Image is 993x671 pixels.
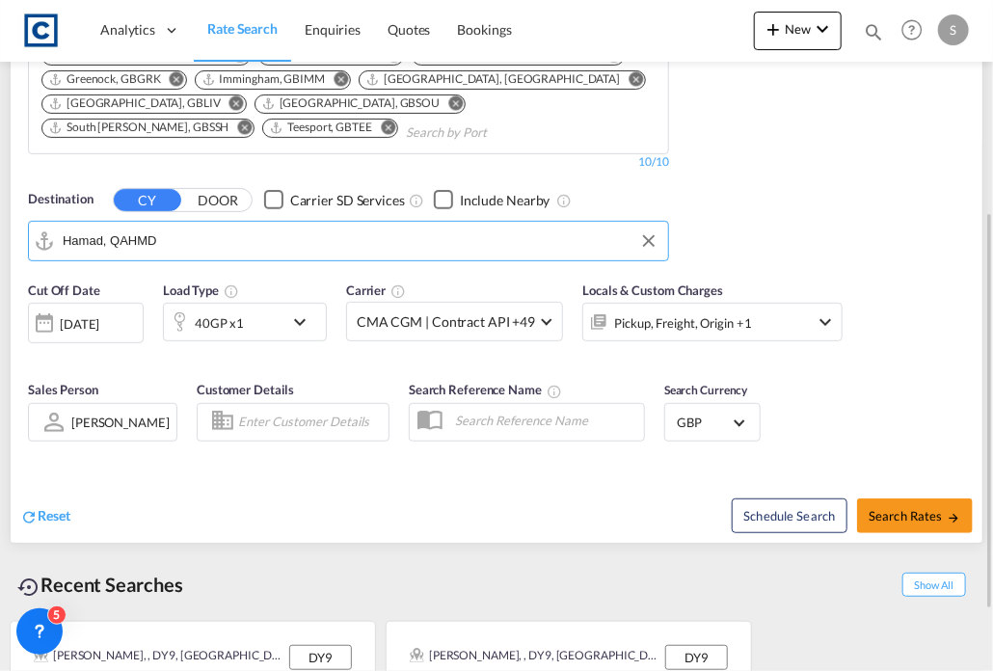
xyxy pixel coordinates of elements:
div: Recent Searches [10,563,191,606]
span: Search Rates [869,508,961,523]
button: Remove [225,120,254,139]
span: GBP [677,414,731,431]
md-icon: icon-plus 400-fg [762,17,785,40]
md-checkbox: Checkbox No Ink [434,190,550,210]
span: Search Reference Name [409,382,562,397]
md-icon: The selected Trucker/Carrierwill be displayed in the rate results If the rates are from another f... [390,283,406,299]
span: Cut Off Date [28,282,100,298]
md-input-container: Hamad, QAHMD [29,222,668,260]
div: Press delete to remove this chip. [48,95,225,112]
button: CY [114,189,181,211]
div: 10/10 [638,154,669,171]
div: Press delete to remove this chip. [48,71,165,88]
md-icon: Unchecked: Search for CY (Container Yard) services for all selected carriers.Checked : Search for... [409,193,424,208]
span: CMA CGM | Contract API +49 [357,312,535,332]
span: Rate Search [207,20,278,37]
div: London Gateway Port, GBLGP [365,71,620,88]
div: Help [896,13,938,48]
div: S [938,14,969,45]
button: Remove [217,95,246,115]
input: Search Reference Name [445,406,644,435]
div: Liverpool, GBLIV [48,95,221,112]
div: Teesport, GBTEE [269,120,372,136]
span: Load Type [163,282,239,298]
div: Dudley, , DY9, United Kingdom, GB & Ireland, Europe [34,645,284,670]
md-select: Select Currency: £ GBPUnited Kingdom Pound [675,409,750,437]
md-icon: icon-chevron-down [811,17,834,40]
div: Press delete to remove this chip. [269,120,376,136]
div: [DATE] [28,303,144,343]
div: Immingham, GBIMM [201,71,325,88]
div: [DATE] [60,315,99,333]
div: [PERSON_NAME] [71,415,170,430]
div: Include Nearby [460,191,550,210]
button: Remove [368,120,397,139]
button: Remove [616,71,645,91]
div: Press delete to remove this chip. [201,71,329,88]
div: DY9 [665,645,728,670]
div: icon-refreshReset [20,506,70,527]
span: Help [896,13,928,46]
button: Search Ratesicon-arrow-right [857,498,973,533]
div: Pickup Freight Origin Factory Stuffing [614,309,751,336]
span: Search Currency [664,383,748,397]
div: DY9 [289,645,352,670]
md-select: Sales Person: Shannon Barry [69,408,172,436]
button: Note: By default Schedule search will only considerorigin ports, destination ports and cut off da... [732,498,847,533]
div: Southampton, GBSOU [261,95,441,112]
div: 40GP x1icon-chevron-down [163,303,327,341]
span: Reset [38,507,70,523]
md-icon: icon-refresh [20,508,38,525]
md-icon: icon-information-outline [224,283,239,299]
md-checkbox: Checkbox No Ink [264,190,405,210]
button: Remove [321,71,350,91]
md-icon: Your search will be saved by the below given name [547,384,562,399]
md-icon: icon-magnify [863,21,884,42]
div: Press delete to remove this chip. [261,95,444,112]
span: Quotes [388,21,430,38]
div: icon-magnify [863,21,884,50]
md-icon: icon-backup-restore [17,576,40,599]
span: Enquiries [305,21,361,38]
input: Enter Customer Details [238,408,383,437]
span: Locals & Custom Charges [582,282,723,298]
input: Search by Port [63,227,658,255]
span: Carrier [346,282,406,298]
div: South Shields, GBSSH [48,120,228,136]
div: Carrier SD Services [290,191,405,210]
button: Clear Input [634,227,663,255]
md-icon: icon-chevron-down [814,310,837,334]
md-datepicker: Select [28,341,42,367]
div: Dudley, , DY9, United Kingdom, GB & Ireland, Europe [410,645,660,670]
span: Destination [28,190,94,209]
span: Analytics [100,20,155,40]
button: Remove [157,71,186,91]
span: Show All [902,573,966,597]
div: Press delete to remove this chip. [48,120,232,136]
span: Customer Details [197,382,294,397]
div: Pickup Freight Origin Factory Stuffingicon-chevron-down [582,303,843,341]
button: DOOR [184,189,252,211]
md-chips-wrap: Chips container. Use arrow keys to select chips. [39,40,658,148]
input: Chips input. [406,118,589,148]
md-icon: Unchecked: Ignores neighbouring ports when fetching rates.Checked : Includes neighbouring ports w... [556,193,572,208]
button: Remove [436,95,465,115]
md-icon: icon-chevron-down [288,310,321,334]
div: 40GP x1 [195,309,244,336]
span: Bookings [458,21,512,38]
md-icon: icon-arrow-right [948,511,961,524]
span: New [762,21,834,37]
button: icon-plus 400-fgNewicon-chevron-down [754,12,842,50]
span: Sales Person [28,382,98,397]
div: Press delete to remove this chip. [365,71,624,88]
img: 1fdb9190129311efbfaf67cbb4249bed.jpeg [19,9,63,52]
div: Greenock, GBGRK [48,71,161,88]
